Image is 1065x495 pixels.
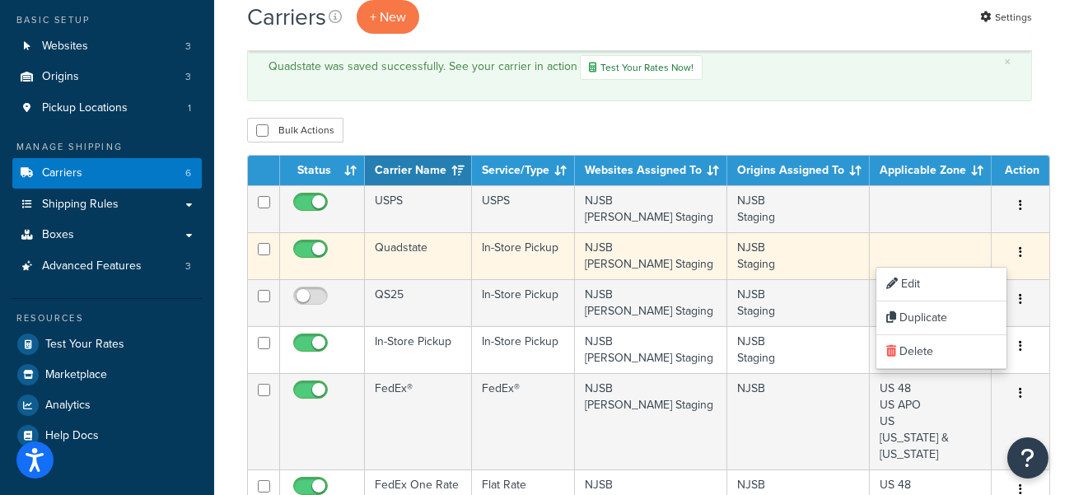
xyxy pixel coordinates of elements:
[472,232,575,279] td: In-Store Pickup
[12,93,202,124] a: Pickup Locations 1
[45,429,99,443] span: Help Docs
[870,156,992,185] th: Applicable Zone: activate to sort column ascending
[472,185,575,232] td: USPS
[45,338,124,352] span: Test Your Rates
[12,311,202,325] div: Resources
[472,279,575,326] td: In-Store Pickup
[575,326,727,373] td: NJSB [PERSON_NAME] Staging
[727,232,870,279] td: NJSB Staging
[727,279,870,326] td: NJSB Staging
[12,158,202,189] a: Carriers 6
[1007,437,1049,479] button: Open Resource Center
[45,399,91,413] span: Analytics
[365,326,472,373] td: In-Store Pickup
[12,251,202,282] a: Advanced Features 3
[992,156,1049,185] th: Action
[280,156,365,185] th: Status: activate to sort column ascending
[12,31,202,62] li: Websites
[575,232,727,279] td: NJSB [PERSON_NAME] Staging
[727,156,870,185] th: Origins Assigned To: activate to sort column ascending
[42,259,142,273] span: Advanced Features
[575,156,727,185] th: Websites Assigned To: activate to sort column ascending
[12,390,202,420] a: Analytics
[12,13,202,27] div: Basic Setup
[12,140,202,154] div: Manage Shipping
[12,220,202,250] a: Boxes
[1004,55,1011,68] a: ×
[727,185,870,232] td: NJSB Staging
[12,251,202,282] li: Advanced Features
[472,326,575,373] td: In-Store Pickup
[12,31,202,62] a: Websites 3
[365,232,472,279] td: Quadstate
[727,373,870,469] td: NJSB
[575,279,727,326] td: NJSB [PERSON_NAME] Staging
[575,185,727,232] td: NJSB [PERSON_NAME] Staging
[42,228,74,242] span: Boxes
[42,166,82,180] span: Carriers
[269,55,1011,80] div: Quadstate was saved successfully. See your carrier in action
[365,185,472,232] td: USPS
[472,373,575,469] td: FedEx®
[12,189,202,220] a: Shipping Rules
[42,70,79,84] span: Origins
[12,93,202,124] li: Pickup Locations
[727,326,870,373] td: NJSB Staging
[472,156,575,185] th: Service/Type: activate to sort column ascending
[580,55,703,80] a: Test Your Rates Now!
[876,268,1007,301] a: Edit
[42,40,88,54] span: Websites
[185,259,191,273] span: 3
[247,1,326,33] h1: Carriers
[876,335,1007,369] a: Delete
[12,158,202,189] li: Carriers
[870,373,992,469] td: US 48 US APO US [US_STATE] & [US_STATE]
[12,62,202,92] li: Origins
[45,368,107,382] span: Marketplace
[12,62,202,92] a: Origins 3
[42,198,119,212] span: Shipping Rules
[185,40,191,54] span: 3
[188,101,191,115] span: 1
[12,421,202,451] a: Help Docs
[365,373,472,469] td: FedEx®
[876,301,1007,335] a: Duplicate
[247,118,343,142] button: Bulk Actions
[365,156,472,185] th: Carrier Name: activate to sort column ascending
[575,373,727,469] td: NJSB [PERSON_NAME] Staging
[185,70,191,84] span: 3
[12,329,202,359] a: Test Your Rates
[980,6,1032,29] a: Settings
[42,101,128,115] span: Pickup Locations
[12,360,202,390] a: Marketplace
[185,166,191,180] span: 6
[365,279,472,326] td: QS25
